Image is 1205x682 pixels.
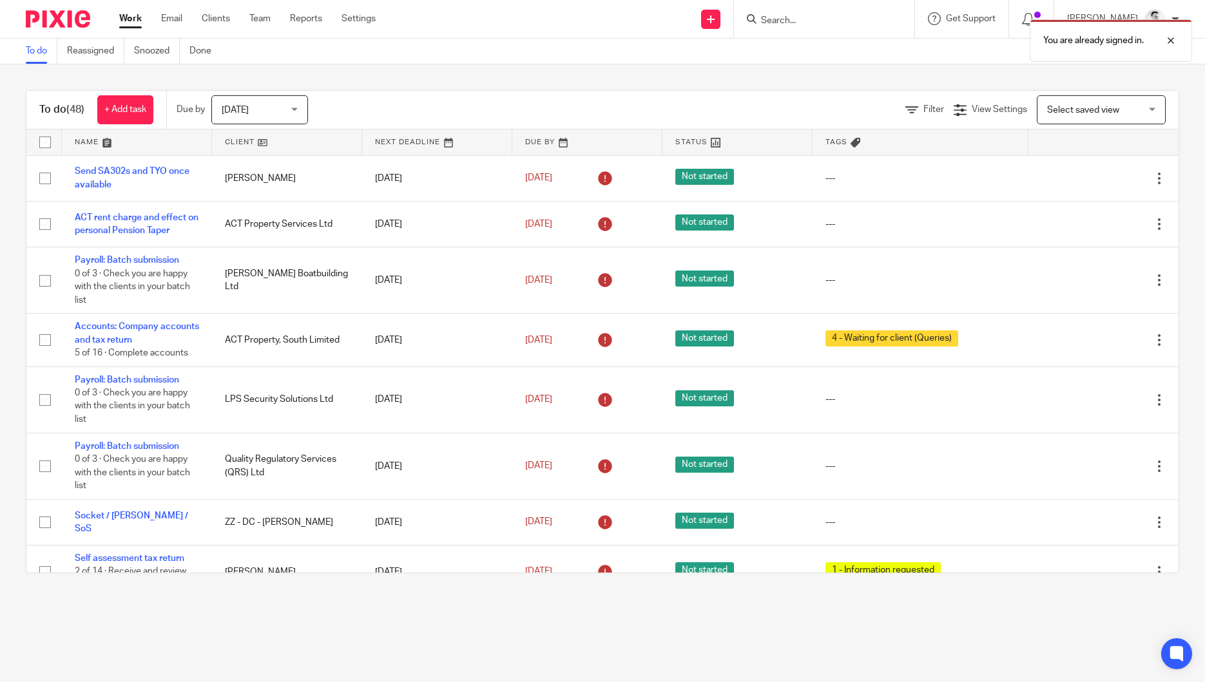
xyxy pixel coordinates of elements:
td: ACT Property, South Limited [212,314,362,366]
a: Settings [342,12,376,25]
span: 0 of 3 · Check you are happy with the clients in your batch list [75,455,190,490]
p: You are already signed in. [1043,34,1144,47]
a: Self assessment tax return [75,554,184,563]
img: Pixie [26,10,90,28]
span: [DATE] [525,567,552,576]
a: Socket / [PERSON_NAME] / SoS [75,511,188,533]
a: To do [26,39,57,64]
span: (48) [66,104,84,115]
td: [DATE] [362,155,512,201]
a: Done [189,39,221,64]
span: [DATE] [525,220,552,229]
div: --- [825,393,1015,406]
span: 0 of 3 · Check you are happy with the clients in your batch list [75,269,190,305]
a: ACT rent charge and effect on personal Pension Taper [75,213,198,235]
a: + Add task [97,95,153,124]
span: 5 of 16 · Complete accounts [75,348,188,357]
a: Accounts: Company accounts and tax return [75,322,199,344]
span: 4 - Waiting for client (Queries) [825,330,958,346]
td: [DATE] [362,499,512,545]
span: [DATE] [525,276,552,285]
p: Due by [177,103,205,116]
div: --- [825,218,1015,231]
td: [DATE] [362,247,512,314]
span: Filter [923,105,944,114]
span: Not started [675,270,734,287]
td: ZZ - DC - [PERSON_NAME] [212,499,362,545]
span: 0 of 3 · Check you are happy with the clients in your batch list [75,388,190,424]
a: Payroll: Batch submission [75,375,179,384]
td: LPS Security Solutions Ltd [212,366,362,433]
span: Not started [675,390,734,406]
div: --- [825,172,1015,185]
a: Snoozed [134,39,180,64]
span: Tags [825,138,847,146]
a: Team [249,12,271,25]
a: Clients [202,12,230,25]
span: View Settings [972,105,1027,114]
span: Not started [675,330,734,346]
img: Dave_2025.jpg [1144,9,1165,30]
span: [DATE] [525,395,552,404]
a: Work [119,12,142,25]
span: 2 of 14 · Receive and review client records [75,567,186,590]
td: [PERSON_NAME] Boatbuilding Ltd [212,247,362,314]
span: 1 - Information requested [825,562,941,578]
span: [DATE] [525,174,552,183]
td: [DATE] [362,433,512,499]
a: Reassigned [67,39,124,64]
td: [PERSON_NAME] [212,155,362,201]
td: [DATE] [362,366,512,433]
td: [DATE] [362,201,512,247]
span: Not started [675,513,734,529]
span: Select saved view [1047,106,1119,115]
span: Not started [675,562,734,578]
a: Send SA302s and TYO once available [75,167,189,189]
a: Reports [290,12,322,25]
td: [DATE] [362,314,512,366]
div: --- [825,274,1015,287]
div: --- [825,516,1015,529]
a: Email [161,12,182,25]
span: [DATE] [525,336,552,345]
span: Not started [675,214,734,231]
td: [PERSON_NAME] [212,545,362,598]
span: [DATE] [222,106,249,115]
span: Not started [675,169,734,185]
a: Payroll: Batch submission [75,442,179,451]
td: Quality Regulatory Services (QRS) Ltd [212,433,362,499]
td: [DATE] [362,545,512,598]
h1: To do [39,103,84,117]
span: [DATE] [525,518,552,527]
span: Not started [675,457,734,473]
span: [DATE] [525,461,552,470]
div: --- [825,460,1015,473]
a: Payroll: Batch submission [75,256,179,265]
td: ACT Property Services Ltd [212,201,362,247]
